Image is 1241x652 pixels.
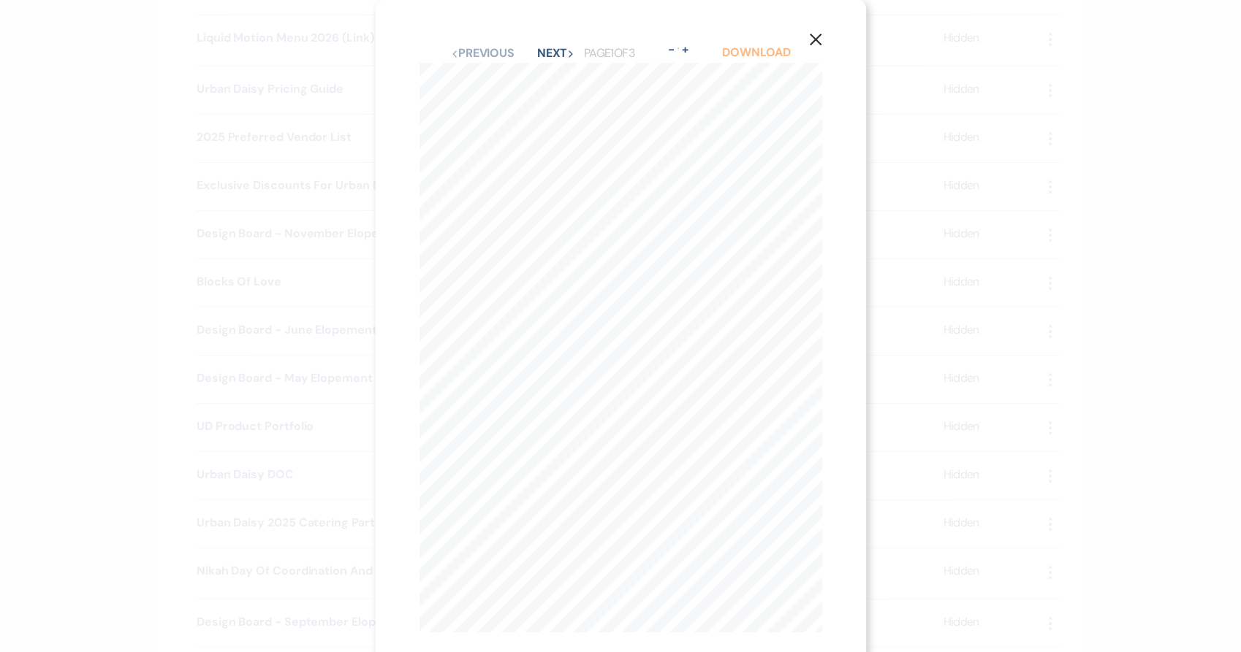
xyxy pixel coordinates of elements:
[722,45,790,60] a: Download
[666,44,678,55] button: -
[584,44,634,63] p: Page 1 of 3
[679,44,691,55] button: +
[537,47,575,59] button: Next
[451,47,515,59] button: Previous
